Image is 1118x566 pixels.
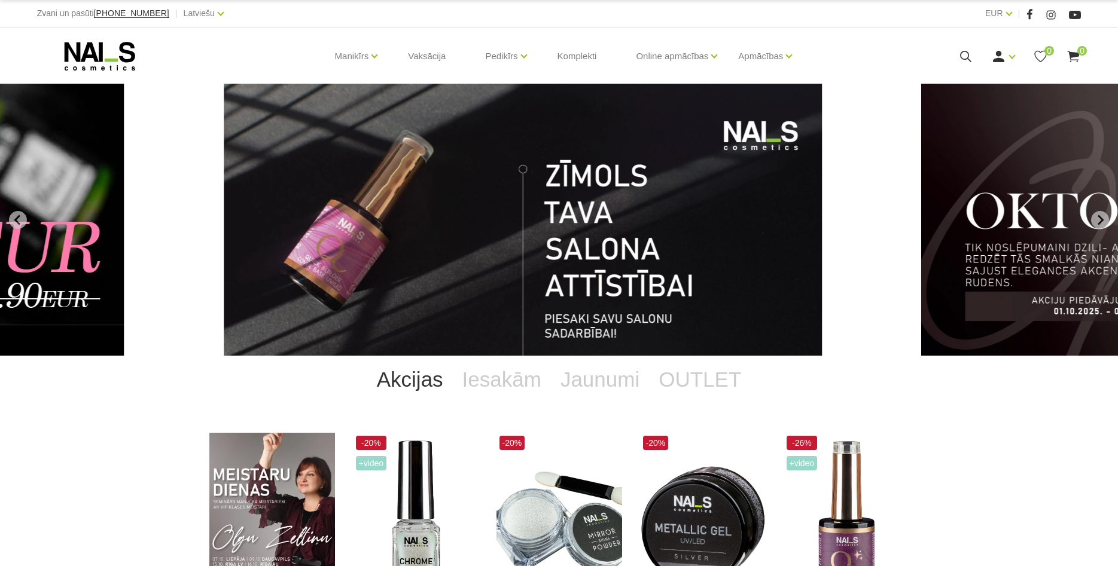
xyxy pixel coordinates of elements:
button: Previous slide [9,211,27,229]
span: 0 [1044,46,1054,56]
span: -26% [787,436,818,450]
li: 11 of 11 [224,84,894,356]
a: Vaksācija [398,27,455,85]
a: Jaunumi [551,356,649,403]
span: -20% [499,436,525,450]
span: 0 [1077,46,1087,56]
a: Apmācības [738,32,783,80]
a: 0 [1033,49,1048,64]
a: [PHONE_NUMBER] [94,9,169,18]
span: +Video [787,456,818,470]
span: | [175,6,178,21]
a: Online apmācības [636,32,708,80]
a: OUTLET [649,356,751,403]
a: Pedikīrs [485,32,517,80]
span: [PHONE_NUMBER] [94,8,169,18]
iframe: chat widget [1034,528,1112,566]
div: Zvani un pasūti [37,6,169,21]
a: EUR [985,6,1003,20]
span: -20% [356,436,387,450]
a: Manikīrs [335,32,369,80]
a: 0 [1066,49,1081,64]
a: Akcijas [367,356,453,403]
span: | [1018,6,1020,21]
a: Iesakām [453,356,551,403]
button: Go to first slide [1091,211,1109,229]
a: Latviešu [184,6,215,20]
a: Komplekti [548,27,607,85]
span: -20% [643,436,669,450]
span: +Video [356,456,387,470]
